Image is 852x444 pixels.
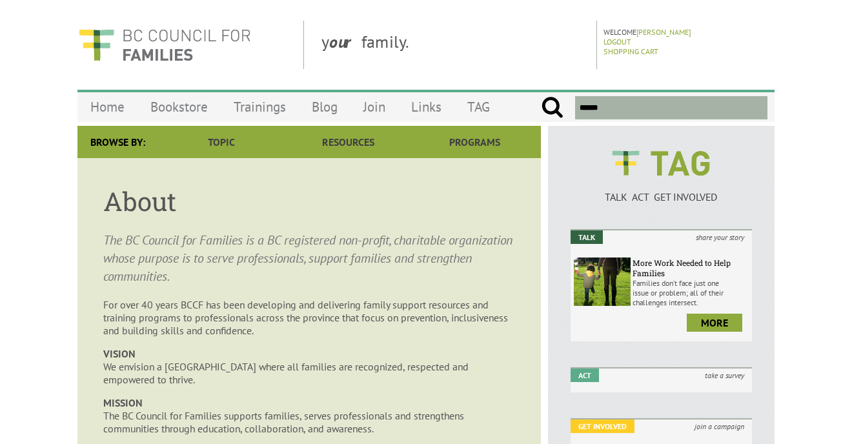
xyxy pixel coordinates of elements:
[454,92,503,122] a: TAG
[571,230,603,244] em: Talk
[603,139,719,188] img: BCCF's TAG Logo
[636,27,691,37] a: [PERSON_NAME]
[77,126,158,158] div: Browse By:
[103,347,515,386] p: We envision a [GEOGRAPHIC_DATA] where all families are recognized, respected and empowered to thr...
[77,21,252,69] img: BC Council for FAMILIES
[350,92,398,122] a: Join
[603,46,658,56] a: Shopping Cart
[103,396,515,435] p: The BC Council for Families supports families, serves professionals and strengthens communities t...
[137,92,221,122] a: Bookstore
[311,21,597,69] div: y family.
[103,298,515,337] p: For over 40 years BCCF has been developing and delivering family support resources and training p...
[571,190,752,203] p: TALK ACT GET INVOLVED
[541,96,563,119] input: Submit
[103,396,143,409] strong: MISSION
[571,419,634,433] em: Get Involved
[603,37,631,46] a: Logout
[398,92,454,122] a: Links
[221,92,299,122] a: Trainings
[412,126,538,158] a: Programs
[77,92,137,122] a: Home
[688,230,752,244] i: share your story
[329,31,361,52] strong: our
[687,419,752,433] i: join a campaign
[103,231,515,285] p: The BC Council for Families is a BC registered non-profit, charitable organization whose purpose ...
[571,368,599,382] em: Act
[603,27,771,37] p: Welcome
[571,177,752,203] a: TALK ACT GET INVOLVED
[103,184,515,218] h1: About
[633,257,749,278] h6: More Work Needed to Help Families
[158,126,285,158] a: Topic
[687,314,742,332] a: more
[299,92,350,122] a: Blog
[633,278,749,307] p: Families don’t face just one issue or problem; all of their challenges intersect.
[103,347,136,360] strong: VISION
[285,126,411,158] a: Resources
[697,368,752,382] i: take a survey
